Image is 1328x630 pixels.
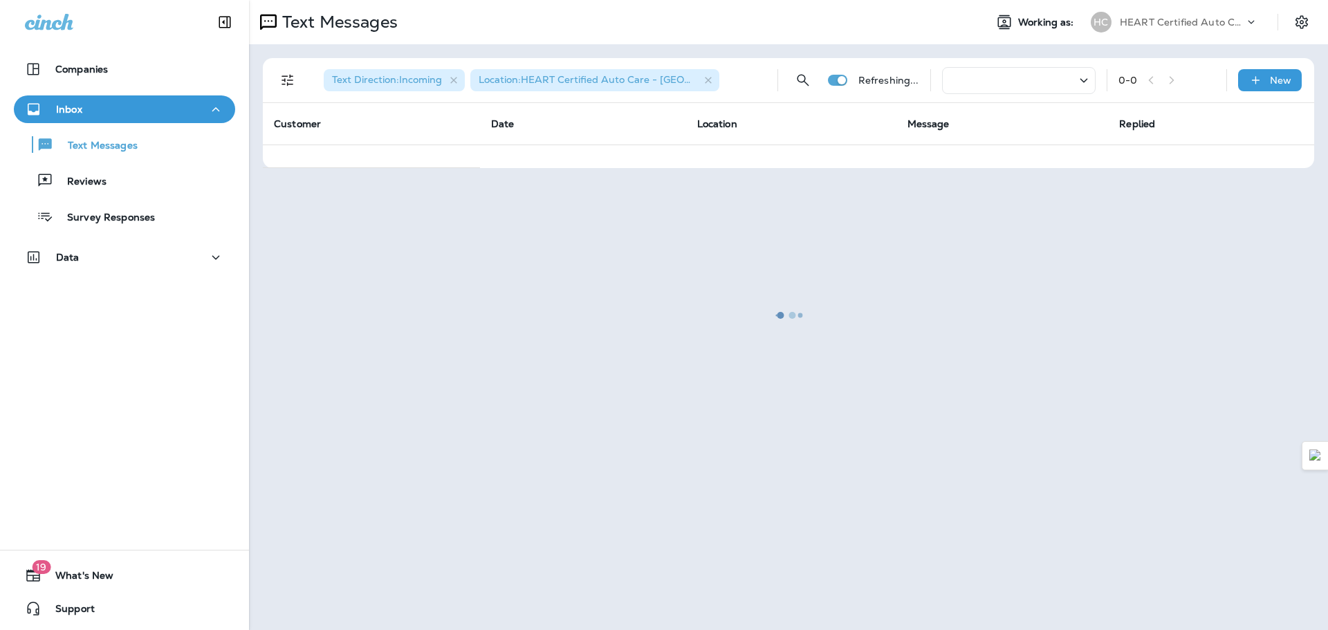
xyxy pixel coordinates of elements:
p: Reviews [53,176,107,189]
span: 19 [32,560,50,574]
span: What's New [41,570,113,586]
p: Inbox [56,104,82,115]
button: Support [14,595,235,622]
button: Data [14,243,235,271]
button: Text Messages [14,130,235,159]
button: Collapse Sidebar [205,8,244,36]
button: Reviews [14,166,235,195]
button: Companies [14,55,235,83]
img: Detect Auto [1309,450,1322,462]
p: Text Messages [54,140,138,153]
button: Survey Responses [14,202,235,231]
button: 19What's New [14,562,235,589]
p: Companies [55,64,108,75]
button: Inbox [14,95,235,123]
span: Support [41,603,95,620]
p: Data [56,252,80,263]
p: Survey Responses [53,212,155,225]
p: New [1270,75,1291,86]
